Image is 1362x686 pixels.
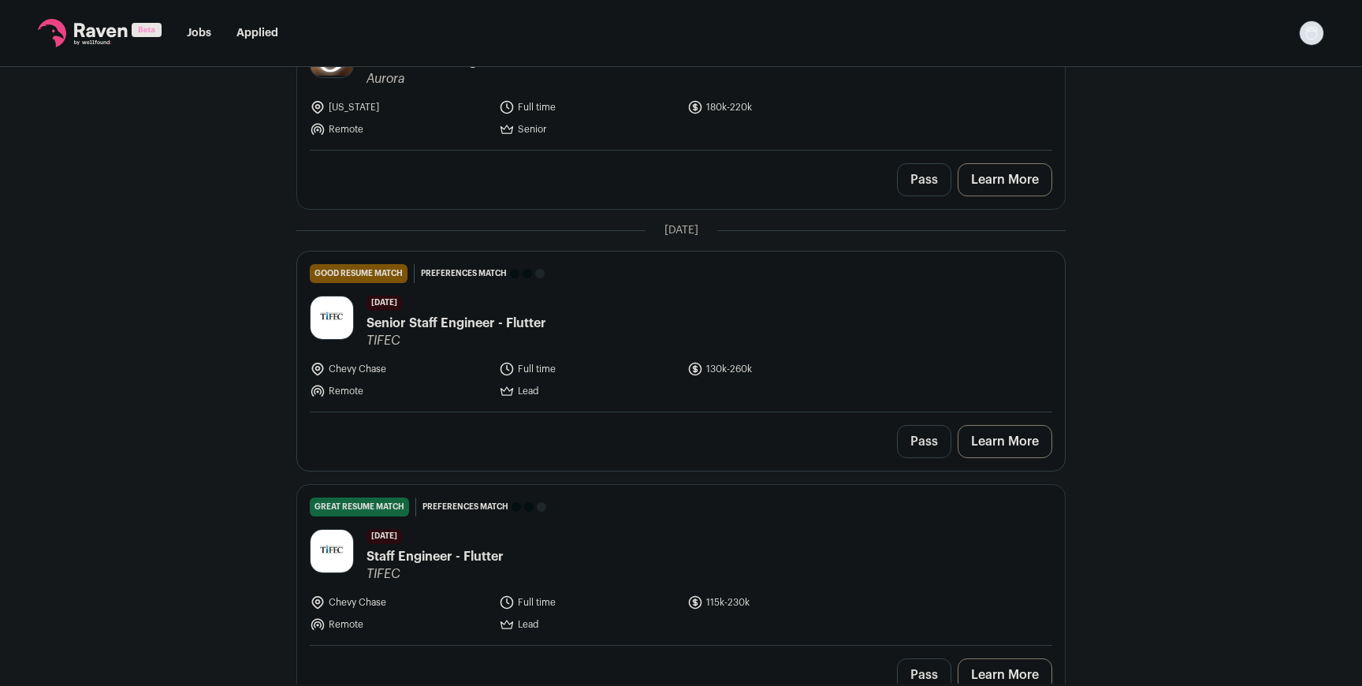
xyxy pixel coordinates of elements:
a: good resume match Preferences match [DATE] Senior Staff Engineer - Flutter TIFEC Chevy Chase Full... [297,252,1065,412]
span: [DATE] [664,222,698,238]
a: Learn More [958,163,1052,196]
span: TIFEC [367,333,546,349]
li: 180k-220k [687,99,867,115]
li: Full time [499,99,679,115]
span: Preferences match [422,499,508,515]
li: 130k-260k [687,361,867,377]
span: Staff Engineer - Flutter [367,547,504,566]
span: [DATE] [367,529,402,544]
li: Lead [499,383,679,399]
li: Remote [310,617,489,632]
a: Learn More [958,425,1052,458]
li: Full time [499,595,679,610]
li: Remote [310,383,489,399]
a: Applied [236,28,278,39]
li: 115k-230k [687,595,867,610]
li: Full time [499,361,679,377]
img: nopic.png [1299,21,1324,46]
span: Preferences match [421,266,507,281]
li: Chevy Chase [310,361,489,377]
button: Pass [897,425,951,458]
li: Chevy Chase [310,595,489,610]
div: great resume match [310,498,409,516]
span: [DATE] [367,296,402,311]
li: Senior [499,121,679,137]
div: good resume match [310,264,407,283]
li: Remote [310,121,489,137]
img: 1bed34e9a7ad1f5e209559f65fd51d1a42f3522dafe3eea08c5e904d6a2faa38 [311,296,353,339]
span: Aurora [367,71,559,87]
span: TIFEC [367,566,504,582]
span: Senior Staff Engineer - Flutter [367,314,546,333]
a: Jobs [187,28,211,39]
img: 1bed34e9a7ad1f5e209559f65fd51d1a42f3522dafe3eea08c5e904d6a2faa38 [311,530,353,572]
li: [US_STATE] [310,99,489,115]
li: Lead [499,617,679,632]
button: Pass [897,163,951,196]
button: Open dropdown [1299,21,1324,46]
a: great resume match Preferences match [DATE] Staff Engineer - Flutter TIFEC Chevy Chase Full time ... [297,485,1065,645]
